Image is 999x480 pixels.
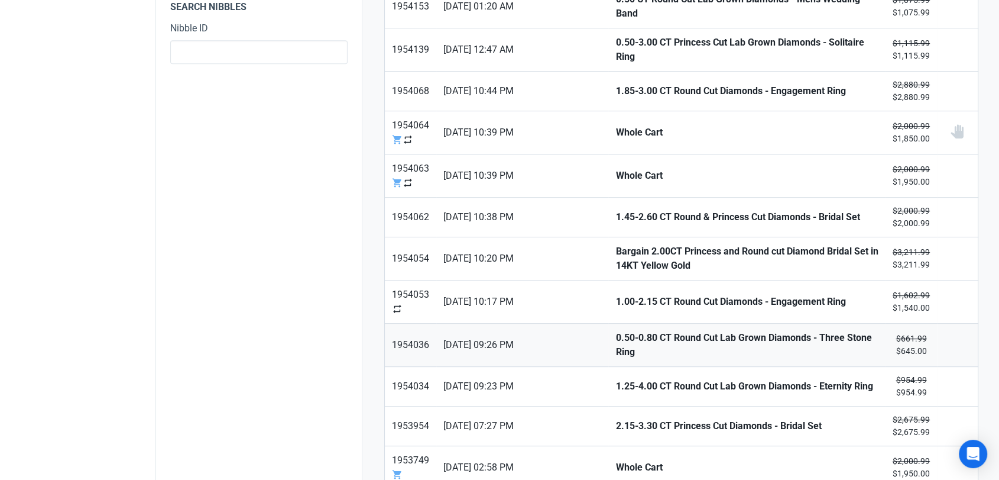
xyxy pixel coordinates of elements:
span: shopping_cart [392,469,403,480]
a: 1954062 [385,198,436,237]
a: 1954053repeat [385,281,436,323]
a: 1954068 [385,72,436,111]
a: [DATE] 09:23 PM [436,367,608,406]
s: $2,000.99 [893,121,930,131]
a: $2,000.99$2,000.99 [886,198,937,237]
a: [DATE] 12:47 AM [436,28,608,71]
a: [DATE] 10:39 PM [436,154,608,197]
strong: Whole Cart [615,125,878,140]
span: [DATE] 10:44 PM [443,84,601,98]
span: [DATE] 02:58 PM [443,460,601,475]
a: 1.85-3.00 CT Round Cut Diamonds - Engagement Ring [608,72,886,111]
a: $954.99$954.99 [886,367,937,406]
s: $2,880.99 [893,80,930,89]
span: [DATE] 10:38 PM [443,210,601,224]
s: $2,000.99 [893,206,930,215]
a: 1.45-2.60 CT Round & Princess Cut Diamonds - Bridal Set [608,198,886,237]
a: $2,000.99$1,950.00 [886,154,937,197]
a: [DATE] 10:39 PM [436,111,608,154]
a: $2,880.99$2,880.99 [886,72,937,111]
s: $2,675.99 [893,415,930,424]
a: $3,211.99$3,211.99 [886,237,937,280]
a: 0.50-0.80 CT Round Cut Lab Grown Diamonds - Three Stone Ring [608,324,886,366]
strong: 1.00-2.15 CT Round Cut Diamonds - Engagement Ring [615,295,878,309]
a: [DATE] 10:17 PM [436,281,608,323]
a: 1953954 [385,407,436,446]
a: 1.25-4.00 CT Round Cut Lab Grown Diamonds - Eternity Ring [608,367,886,406]
strong: Whole Cart [615,460,878,475]
small: $1,540.00 [893,289,930,314]
a: $2,675.99$2,675.99 [886,407,937,446]
span: shopping_cart [392,134,403,145]
s: $2,000.99 [893,165,930,174]
strong: 2.15-3.30 CT Princess Cut Diamonds - Bridal Set [615,419,878,433]
a: [DATE] 10:44 PM [436,72,608,111]
span: repeat [403,178,413,188]
div: Open Intercom Messenger [959,440,987,468]
a: [DATE] 09:26 PM [436,324,608,366]
small: $1,950.00 [893,163,930,188]
img: status_user_offer_unavailable.svg [950,124,964,138]
span: [DATE] 09:26 PM [443,338,601,352]
span: repeat [403,134,413,145]
a: 1954054 [385,237,436,280]
a: 1954034 [385,367,436,406]
small: $954.99 [893,374,930,399]
a: [DATE] 07:27 PM [436,407,608,446]
a: Whole Cart [608,111,886,154]
a: $661.99$645.00 [886,324,937,366]
strong: Whole Cart [615,169,878,183]
a: [DATE] 10:20 PM [436,237,608,280]
span: [DATE] 10:39 PM [443,125,601,140]
a: 1954064shopping_cartrepeat [385,111,436,154]
a: 1954036 [385,324,436,366]
span: [DATE] 10:20 PM [443,252,601,266]
a: 1954139 [385,28,436,71]
span: repeat [392,304,403,314]
strong: 0.50-3.00 CT Princess Cut Lab Grown Diamonds - Solitaire Ring [615,36,878,64]
a: [DATE] 10:38 PM [436,198,608,237]
small: $2,000.99 [893,205,930,230]
s: $661.99 [896,334,926,343]
strong: 1.85-3.00 CT Round Cut Diamonds - Engagement Ring [615,84,878,98]
small: $645.00 [893,333,930,357]
span: [DATE] 10:17 PM [443,295,601,309]
a: $1,602.99$1,540.00 [886,281,937,323]
small: $2,675.99 [893,414,930,439]
s: $1,115.99 [893,38,930,48]
span: [DATE] 07:27 PM [443,419,601,433]
a: 0.50-3.00 CT Princess Cut Lab Grown Diamonds - Solitaire Ring [608,28,886,71]
a: $2,000.99$1,850.00 [886,111,937,154]
span: shopping_cart [392,178,403,188]
strong: 0.50-0.80 CT Round Cut Lab Grown Diamonds - Three Stone Ring [615,331,878,359]
small: $2,880.99 [893,79,930,104]
a: Bargain 2.00CT Princess and Round cut Diamond Bridal Set in 14KT Yellow Gold [608,237,886,280]
small: $1,115.99 [893,37,930,62]
strong: Bargain 2.00CT Princess and Round cut Diamond Bridal Set in 14KT Yellow Gold [615,244,878,273]
a: 2.15-3.30 CT Princess Cut Diamonds - Bridal Set [608,407,886,446]
a: 1.00-2.15 CT Round Cut Diamonds - Engagement Ring [608,281,886,323]
strong: 1.25-4.00 CT Round Cut Lab Grown Diamonds - Eternity Ring [615,379,878,394]
strong: 1.45-2.60 CT Round & Princess Cut Diamonds - Bridal Set [615,210,878,224]
a: Whole Cart [608,154,886,197]
small: $1,950.00 [893,455,930,480]
s: $1,602.99 [893,291,930,300]
s: $3,211.99 [893,247,930,257]
span: [DATE] 12:47 AM [443,43,601,57]
label: Nibble ID [170,21,348,36]
s: $2,000.99 [893,456,930,466]
a: 1954063shopping_cartrepeat [385,154,436,197]
span: [DATE] 09:23 PM [443,379,601,394]
small: $3,211.99 [893,246,930,271]
a: $1,115.99$1,115.99 [886,28,937,71]
span: [DATE] 10:39 PM [443,169,601,183]
small: $1,850.00 [893,120,930,145]
s: $954.99 [896,375,926,385]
